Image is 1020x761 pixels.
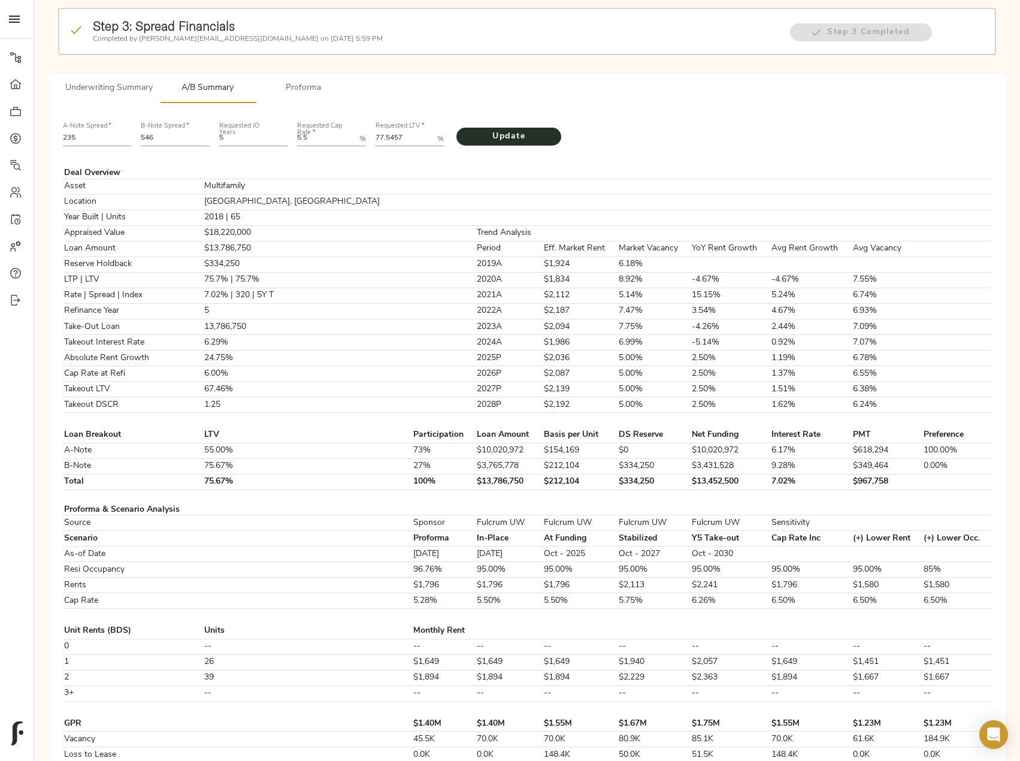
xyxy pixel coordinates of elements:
[922,593,991,609] td: 6.50%
[690,241,770,256] td: YoY Rent Growth
[690,397,770,413] td: 2.50%
[63,210,203,225] td: Year Built | Units
[11,721,23,745] img: logo
[411,531,475,546] td: Proforma
[618,428,691,443] td: DS Reserve
[770,288,852,303] td: 5.24%
[851,428,922,443] td: PMT
[411,593,475,609] td: 5.28%
[618,654,691,670] td: $1,940
[411,428,475,443] td: Participation
[475,335,542,351] td: 2024A
[618,685,691,701] td: --
[618,443,691,458] td: $0
[770,319,852,335] td: 2.44%
[63,624,203,639] td: Unit Rents (BDS)
[543,670,618,685] td: $1,894
[690,474,770,490] td: $13,452,500
[411,624,475,639] td: Monthly Rent
[63,335,203,351] td: Takeout Interest Rate
[63,685,203,701] td: 3+
[63,732,203,747] td: Vacancy
[475,716,542,732] td: $1.40M
[475,288,542,303] td: 2021A
[543,639,618,654] td: --
[63,562,203,578] td: Resi Occupancy
[63,670,203,685] td: 2
[65,81,153,96] span: Underwriting Summary
[203,624,411,639] td: Units
[468,129,549,144] span: Update
[63,272,203,288] td: LTP | LTV
[63,546,203,562] td: As-of Date
[203,210,411,225] td: 2018 | 65
[475,562,542,578] td: 95.00%
[543,351,618,366] td: $2,036
[203,351,411,366] td: 24.75%
[475,366,542,382] td: 2026P
[475,685,542,701] td: --
[63,505,203,515] td: Proforma & Scenario Analysis
[543,458,618,474] td: $212,104
[63,428,203,443] td: Loan Breakout
[690,546,770,562] td: Oct - 2030
[475,319,542,335] td: 2023A
[770,562,852,578] td: 95.00%
[851,382,922,397] td: 6.38%
[411,515,475,531] td: Sponsor
[770,272,852,288] td: -4.67%
[922,562,991,578] td: 85%
[690,443,770,458] td: $10,020,972
[203,303,411,319] td: 5
[203,366,411,382] td: 6.00%
[475,515,542,531] td: Fulcrum UW
[851,458,922,474] td: $349,464
[851,578,922,593] td: $1,580
[851,241,922,256] td: Avg Vacancy
[475,382,542,397] td: 2027P
[690,531,770,546] td: Y5 Take-out
[411,670,475,685] td: $1,894
[922,639,991,654] td: --
[543,474,618,490] td: $212,104
[543,382,618,397] td: $2,139
[203,288,411,303] td: 7.02% | 320 | 5Y T
[475,458,542,474] td: $3,765,778
[63,531,203,546] td: Scenario
[141,123,189,129] label: B-Note Spread
[475,351,542,366] td: 2025P
[475,443,542,458] td: $10,020,972
[851,351,922,366] td: 6.78%
[618,303,691,319] td: 7.47%
[475,428,542,443] td: Loan Amount
[203,685,411,701] td: --
[63,123,111,129] label: A-Note Spread
[851,272,922,288] td: 7.55%
[770,443,852,458] td: 6.17%
[618,241,691,256] td: Market Vacancy
[63,288,203,303] td: Rate | Spread | Index
[411,654,475,670] td: $1,649
[63,319,203,335] td: Take-Out Loan
[203,194,411,210] td: [GEOGRAPHIC_DATA], [GEOGRAPHIC_DATA]
[922,685,991,701] td: --
[770,732,852,747] td: 70.0K
[922,670,991,685] td: $1,667
[475,256,542,272] td: 2019A
[618,639,691,654] td: --
[203,397,411,413] td: 1.25
[851,397,922,413] td: 6.24%
[263,81,344,96] span: Proforma
[376,123,424,129] label: Requested LTV
[543,732,618,747] td: 70.0K
[618,335,691,351] td: 6.99%
[475,593,542,609] td: 5.50%
[770,515,852,531] td: Sensitivity
[543,272,618,288] td: $1,834
[475,639,542,654] td: --
[543,428,618,443] td: Basis per Unit
[770,397,852,413] td: 1.62%
[922,443,991,458] td: 100.00%
[543,578,618,593] td: $1,796
[922,458,991,474] td: 0.00%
